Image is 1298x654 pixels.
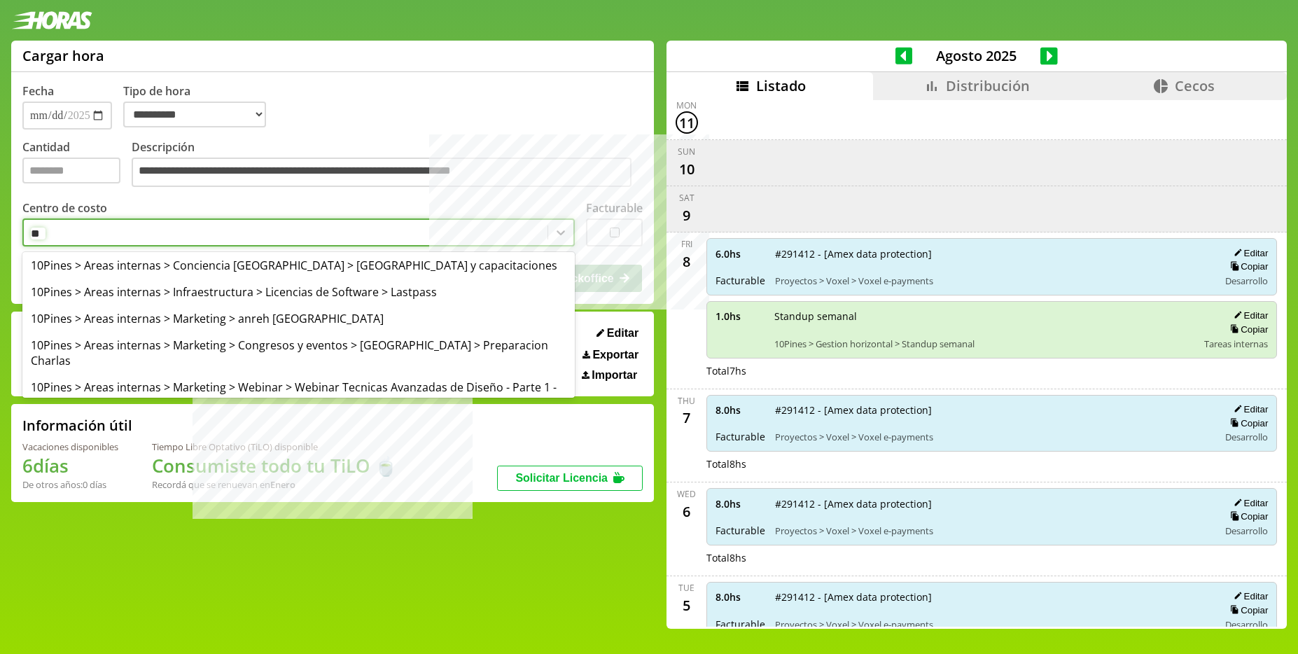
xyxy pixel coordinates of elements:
div: 9 [676,204,698,226]
label: Facturable [586,200,643,216]
h1: Cargar hora [22,46,104,65]
span: Tareas internas [1204,338,1268,350]
button: Exportar [578,348,643,362]
select: Tipo de hora [123,102,266,127]
div: Tiempo Libre Optativo (TiLO) disponible [152,440,397,453]
div: 11 [676,111,698,134]
span: Agosto 2025 [912,46,1040,65]
div: 10Pines > Areas internas > Marketing > Congresos y eventos > [GEOGRAPHIC_DATA] > Preparacion Charlas [22,332,575,374]
label: Tipo de hora [123,83,277,130]
span: #291412 - [Amex data protection] [775,247,1210,260]
div: Total 8 hs [706,457,1278,471]
span: Standup semanal [774,309,1195,323]
div: Fri [681,238,692,250]
div: Sun [678,146,695,158]
span: 8.0 hs [716,497,765,510]
span: Desarrollo [1225,618,1268,631]
span: Facturable [716,618,765,631]
span: Desarrollo [1225,431,1268,443]
input: Cantidad [22,158,120,183]
span: #291412 - [Amex data protection] [775,403,1210,417]
div: 5 [676,594,698,616]
span: Distribución [946,76,1030,95]
span: 10Pines > Gestion horizontal > Standup semanal [774,338,1195,350]
div: Thu [678,395,695,407]
div: 10 [676,158,698,180]
button: Editar [1229,497,1268,509]
div: Recordá que se renuevan en [152,478,397,491]
button: Copiar [1226,417,1268,429]
span: Facturable [716,524,765,537]
div: Mon [676,99,697,111]
span: Facturable [716,274,765,287]
span: 1.0 hs [716,309,765,323]
button: Copiar [1226,510,1268,522]
span: Editar [607,327,638,340]
label: Centro de costo [22,200,107,216]
span: Proyectos > Voxel > Voxel e-payments [775,274,1210,287]
button: Solicitar Licencia [497,466,643,491]
div: Total 7 hs [706,364,1278,377]
span: 8.0 hs [716,590,765,604]
button: Copiar [1226,323,1268,335]
img: logotipo [11,11,92,29]
span: 6.0 hs [716,247,765,260]
div: 8 [676,250,698,272]
span: Solicitar Licencia [515,472,608,484]
span: 8.0 hs [716,403,765,417]
div: Vacaciones disponibles [22,440,118,453]
label: Fecha [22,83,54,99]
div: 7 [676,407,698,429]
span: #291412 - [Amex data protection] [775,590,1210,604]
span: Importar [592,369,637,382]
span: Proyectos > Voxel > Voxel e-payments [775,524,1210,537]
span: Listado [756,76,806,95]
span: Proyectos > Voxel > Voxel e-payments [775,431,1210,443]
div: 10Pines > Areas internas > Conciencia [GEOGRAPHIC_DATA] > [GEOGRAPHIC_DATA] y capacitaciones [22,252,575,279]
div: 10Pines > Areas internas > Marketing > Webinar > Webinar Tecnicas Avanzadas de Diseño - Parte 1 -... [22,374,575,416]
button: Editar [1229,590,1268,602]
label: Descripción [132,139,643,190]
div: Tue [678,582,695,594]
div: 10Pines > Areas internas > Infraestructura > Licencias de Software > Lastpass [22,279,575,305]
button: Editar [592,326,643,340]
h2: Información útil [22,416,132,435]
div: Sat [679,192,695,204]
button: Editar [1229,247,1268,259]
button: Editar [1229,309,1268,321]
button: Copiar [1226,604,1268,616]
span: Proyectos > Voxel > Voxel e-payments [775,618,1210,631]
textarea: Descripción [132,158,631,187]
label: Cantidad [22,139,132,190]
button: Copiar [1226,260,1268,272]
div: De otros años: 0 días [22,478,118,491]
div: Wed [677,488,696,500]
div: 6 [676,500,698,522]
div: Total 8 hs [706,551,1278,564]
h1: 6 días [22,453,118,478]
div: 10Pines > Areas internas > Marketing > anreh [GEOGRAPHIC_DATA] [22,305,575,332]
button: Editar [1229,403,1268,415]
span: Facturable [716,430,765,443]
h1: Consumiste todo tu TiLO 🍵 [152,453,397,478]
b: Enero [270,478,295,491]
span: Exportar [592,349,638,361]
span: Cecos [1175,76,1215,95]
span: #291412 - [Amex data protection] [775,497,1210,510]
span: Desarrollo [1225,274,1268,287]
span: Desarrollo [1225,524,1268,537]
div: scrollable content [667,100,1287,627]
